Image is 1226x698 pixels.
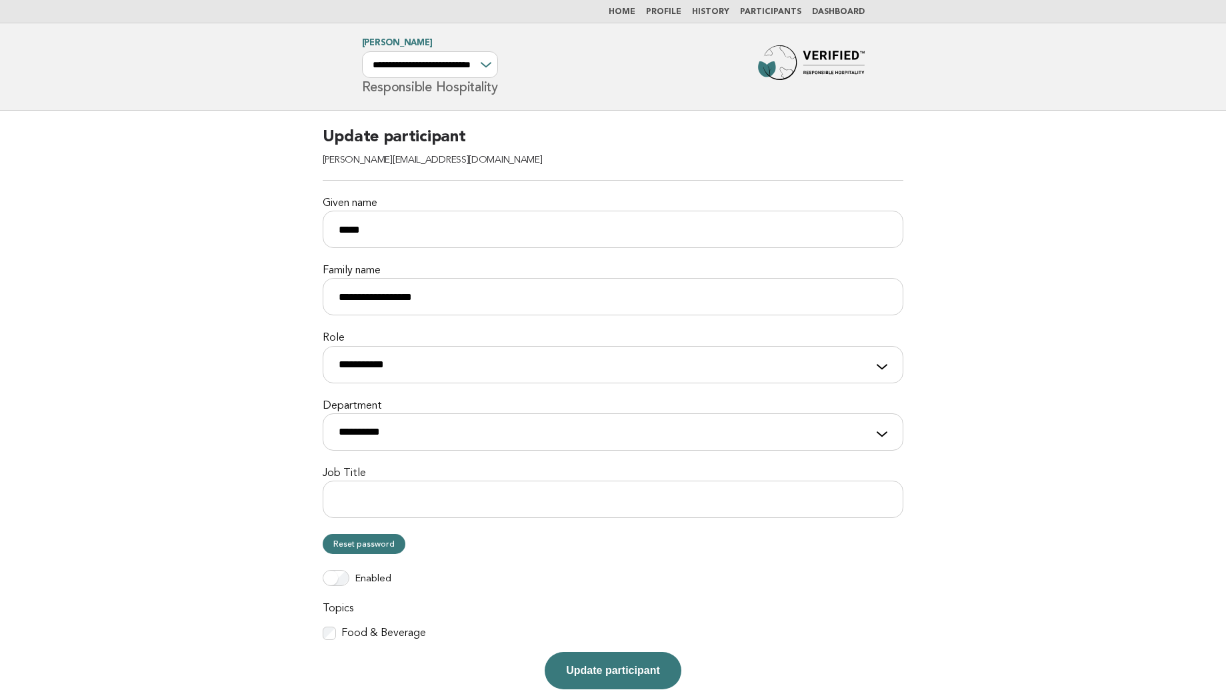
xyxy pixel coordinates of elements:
[323,155,543,165] span: [PERSON_NAME][EMAIL_ADDRESS][DOMAIN_NAME]
[323,127,904,181] h2: Update participant
[740,8,801,16] a: Participants
[323,602,904,616] label: Topics
[323,331,904,345] label: Role
[355,573,391,586] label: Enabled
[323,534,405,554] a: Reset password
[341,627,426,641] label: Food & Beverage
[362,39,498,94] h1: Responsible Hospitality
[323,467,904,481] label: Job Title
[609,8,635,16] a: Home
[323,399,904,413] label: Department
[323,197,904,211] label: Given name
[362,39,433,47] a: [PERSON_NAME]
[646,8,681,16] a: Profile
[323,264,904,278] label: Family name
[692,8,729,16] a: History
[812,8,865,16] a: Dashboard
[545,652,681,689] button: Update participant
[758,45,865,88] img: Forbes Travel Guide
